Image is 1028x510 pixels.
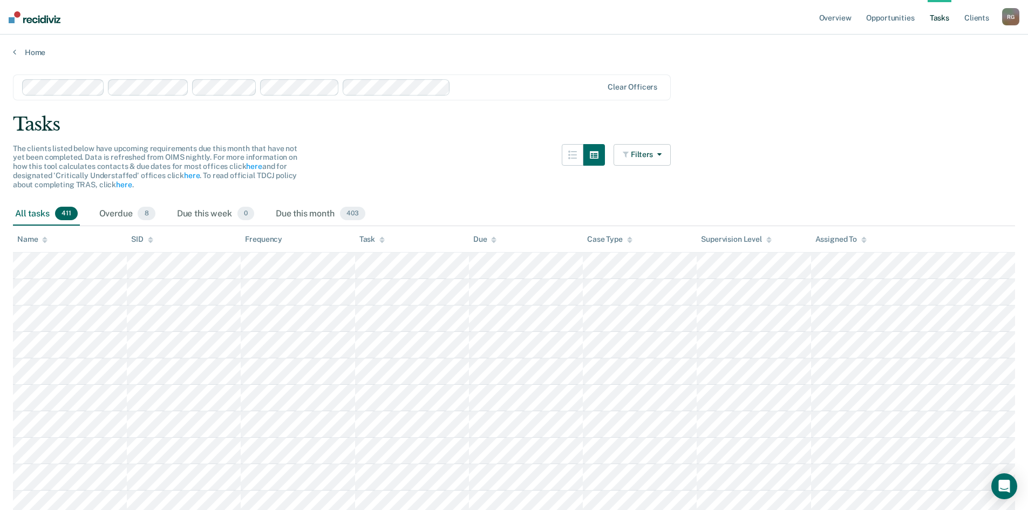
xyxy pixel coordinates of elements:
div: Task [359,235,385,244]
div: R G [1002,8,1019,25]
button: Filters [614,144,671,166]
img: Recidiviz [9,11,60,23]
div: SID [131,235,153,244]
div: Due [473,235,497,244]
button: RG [1002,8,1019,25]
span: The clients listed below have upcoming requirements due this month that have not yet been complet... [13,144,297,189]
div: Open Intercom Messenger [991,473,1017,499]
span: 8 [138,207,155,221]
span: 0 [237,207,254,221]
span: 411 [55,207,78,221]
div: Assigned To [815,235,867,244]
div: Overdue8 [97,202,158,226]
div: Name [17,235,47,244]
span: 403 [340,207,365,221]
div: Tasks [13,113,1015,135]
a: Home [13,47,1015,57]
div: All tasks411 [13,202,80,226]
a: here [116,180,132,189]
div: Due this month403 [274,202,367,226]
div: Due this week0 [175,202,256,226]
div: Supervision Level [701,235,772,244]
a: here [184,171,200,180]
div: Clear officers [608,83,657,92]
div: Frequency [245,235,282,244]
div: Case Type [587,235,632,244]
a: here [246,162,262,171]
